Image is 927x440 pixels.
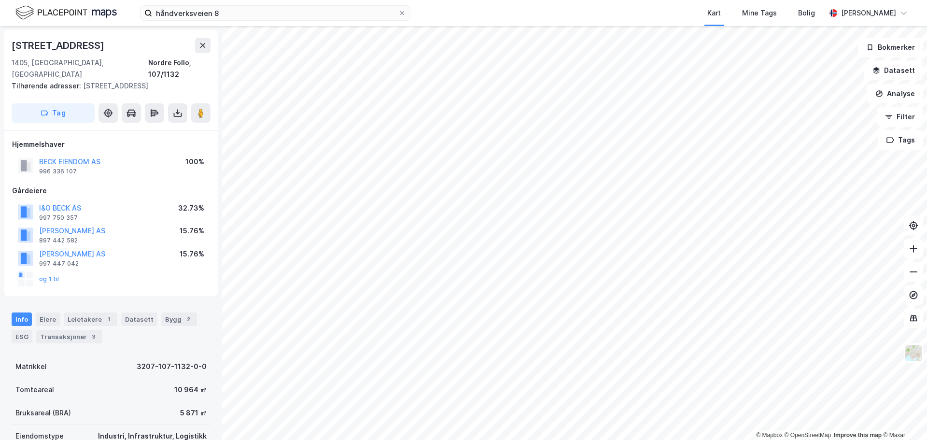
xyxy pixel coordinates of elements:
[39,260,79,268] div: 997 447 042
[12,80,203,92] div: [STREET_ADDRESS]
[756,432,783,439] a: Mapbox
[12,38,106,53] div: [STREET_ADDRESS]
[15,407,71,419] div: Bruksareal (BRA)
[707,7,721,19] div: Kart
[785,432,831,439] a: OpenStreetMap
[39,237,78,244] div: 897 442 582
[878,130,923,150] button: Tags
[180,225,204,237] div: 15.76%
[12,312,32,326] div: Info
[104,314,113,324] div: 1
[39,214,78,222] div: 997 750 357
[12,82,83,90] span: Tilhørende adresser:
[904,344,923,362] img: Z
[12,139,210,150] div: Hjemmelshaver
[148,57,211,80] div: Nordre Follo, 107/1132
[798,7,815,19] div: Bolig
[183,314,193,324] div: 2
[834,432,882,439] a: Improve this map
[152,6,398,20] input: Søk på adresse, matrikkel, gårdeiere, leietakere eller personer
[12,103,95,123] button: Tag
[89,332,98,341] div: 3
[185,156,204,168] div: 100%
[841,7,896,19] div: [PERSON_NAME]
[15,361,47,372] div: Matrikkel
[864,61,923,80] button: Datasett
[742,7,777,19] div: Mine Tags
[12,185,210,197] div: Gårdeiere
[121,312,157,326] div: Datasett
[36,312,60,326] div: Eiere
[15,384,54,396] div: Tomteareal
[64,312,117,326] div: Leietakere
[161,312,197,326] div: Bygg
[12,57,148,80] div: 1405, [GEOGRAPHIC_DATA], [GEOGRAPHIC_DATA]
[180,248,204,260] div: 15.76%
[137,361,207,372] div: 3207-107-1132-0-0
[178,202,204,214] div: 32.73%
[180,407,207,419] div: 5 871 ㎡
[12,330,32,343] div: ESG
[39,168,77,175] div: 996 336 107
[879,394,927,440] iframe: Chat Widget
[36,330,102,343] div: Transaksjoner
[174,384,207,396] div: 10 964 ㎡
[15,4,117,21] img: logo.f888ab2527a4732fd821a326f86c7f29.svg
[858,38,923,57] button: Bokmerker
[877,107,923,127] button: Filter
[867,84,923,103] button: Analyse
